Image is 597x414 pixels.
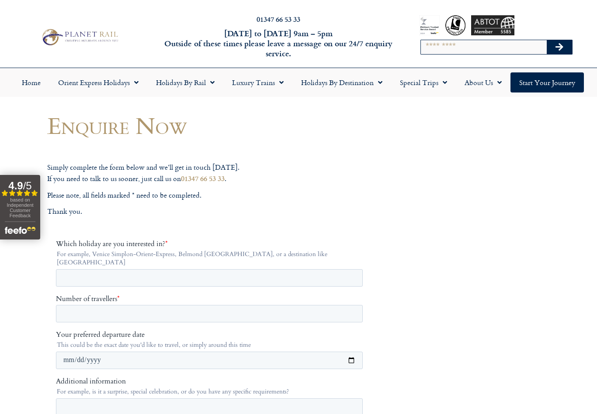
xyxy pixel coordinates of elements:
a: Home [13,72,49,92]
p: Simply complete the form below and we’ll get in touch [DATE]. If you need to talk to us sooner, j... [47,162,375,185]
a: About Us [456,72,510,92]
p: Thank you. [47,206,375,217]
a: Start your Journey [510,72,584,92]
h1: Enquire Now [47,113,375,138]
span: Your last name [155,195,200,205]
a: 01347 66 53 33 [181,173,225,183]
p: Please note, all fields marked * need to be completed. [47,190,375,201]
button: Search [547,40,572,54]
span: By telephone [11,330,50,339]
a: Holidays by Destination [292,72,391,92]
a: Orient Express Holidays [49,72,147,92]
input: By telephone [2,330,9,337]
a: Luxury Trains [223,72,292,92]
a: Holidays by Rail [147,72,223,92]
a: 01347 66 53 33 [257,14,300,24]
nav: Menu [4,72,593,92]
h6: [DATE] to [DATE] 9am – 5pm Outside of these times please leave a message on our 24/7 enquiry serv... [161,28,396,59]
img: Planet Rail Train Holidays Logo [39,27,121,47]
input: By email [2,317,9,324]
a: Special Trips [391,72,456,92]
span: By email [11,317,38,327]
